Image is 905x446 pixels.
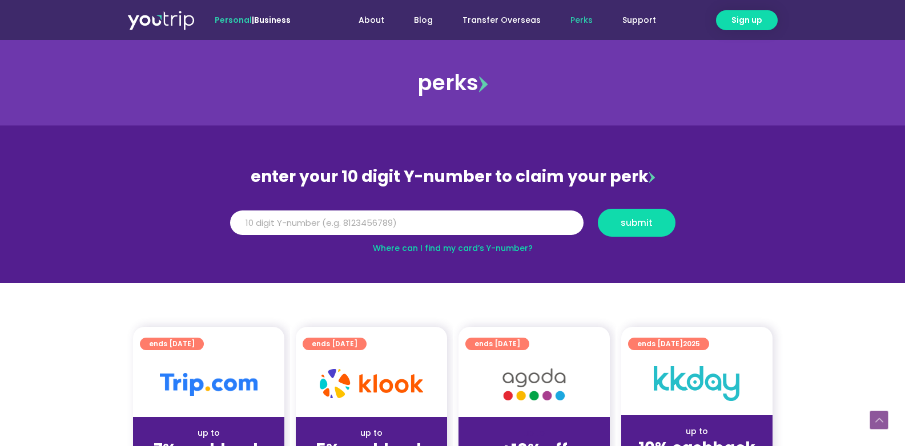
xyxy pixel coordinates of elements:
[608,10,671,31] a: Support
[312,338,357,350] span: ends [DATE]
[215,14,291,26] span: |
[149,338,195,350] span: ends [DATE]
[465,338,529,350] a: ends [DATE]
[373,242,533,254] a: Where can I find my card’s Y-number?
[716,10,778,30] a: Sign up
[628,338,709,350] a: ends [DATE]2025
[305,427,438,439] div: up to
[140,338,204,350] a: ends [DATE]
[399,10,448,31] a: Blog
[224,162,681,192] div: enter your 10 digit Y-number to claim your perk
[215,14,252,26] span: Personal
[474,338,520,350] span: ends [DATE]
[556,10,608,31] a: Perks
[254,14,291,26] a: Business
[344,10,399,31] a: About
[683,339,700,348] span: 2025
[303,338,367,350] a: ends [DATE]
[598,209,675,237] button: submit
[621,218,653,227] span: submit
[731,14,762,26] span: Sign up
[448,10,556,31] a: Transfer Overseas
[230,209,675,245] form: Y Number
[637,338,700,350] span: ends [DATE]
[524,427,545,439] span: up to
[142,427,275,439] div: up to
[230,210,584,236] input: 10 digit Y-number (e.g. 8123456789)
[630,425,763,437] div: up to
[321,10,671,31] nav: Menu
